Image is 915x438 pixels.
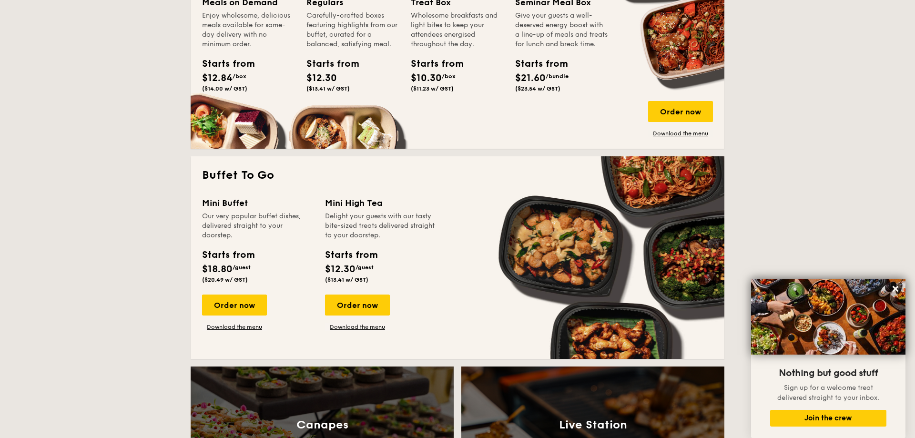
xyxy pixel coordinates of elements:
[515,72,546,84] span: $21.60
[325,295,390,316] div: Order now
[233,73,246,80] span: /box
[202,212,314,240] div: Our very popular buffet dishes, delivered straight to your doorstep.
[515,11,608,49] div: Give your guests a well-deserved energy boost with a line-up of meals and treats for lunch and br...
[325,264,356,275] span: $12.30
[202,248,254,262] div: Starts from
[296,418,348,432] h3: Canapes
[325,276,368,283] span: ($13.41 w/ GST)
[306,57,349,71] div: Starts from
[202,196,314,210] div: Mini Buffet
[202,85,247,92] span: ($14.00 w/ GST)
[411,72,442,84] span: $10.30
[515,85,560,92] span: ($23.54 w/ GST)
[411,11,504,49] div: Wholesome breakfasts and light bites to keep your attendees energised throughout the day.
[325,212,437,240] div: Delight your guests with our tasty bite-sized treats delivered straight to your doorstep.
[202,276,248,283] span: ($20.49 w/ GST)
[888,281,903,296] button: Close
[325,196,437,210] div: Mini High Tea
[202,264,233,275] span: $18.80
[202,295,267,316] div: Order now
[306,11,399,49] div: Carefully-crafted boxes featuring highlights from our buffet, curated for a balanced, satisfying ...
[442,73,456,80] span: /box
[202,168,713,183] h2: Buffet To Go
[325,248,377,262] div: Starts from
[751,279,905,355] img: DSC07876-Edit02-Large.jpeg
[515,57,558,71] div: Starts from
[411,85,454,92] span: ($11.23 w/ GST)
[306,72,337,84] span: $12.30
[777,384,879,402] span: Sign up for a welcome treat delivered straight to your inbox.
[779,367,878,379] span: Nothing but good stuff
[559,418,627,432] h3: Live Station
[770,410,886,427] button: Join the crew
[325,323,390,331] a: Download the menu
[356,264,374,271] span: /guest
[411,57,454,71] div: Starts from
[202,323,267,331] a: Download the menu
[202,72,233,84] span: $12.84
[202,57,245,71] div: Starts from
[648,101,713,122] div: Order now
[648,130,713,137] a: Download the menu
[202,11,295,49] div: Enjoy wholesome, delicious meals available for same-day delivery with no minimum order.
[546,73,569,80] span: /bundle
[306,85,350,92] span: ($13.41 w/ GST)
[233,264,251,271] span: /guest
